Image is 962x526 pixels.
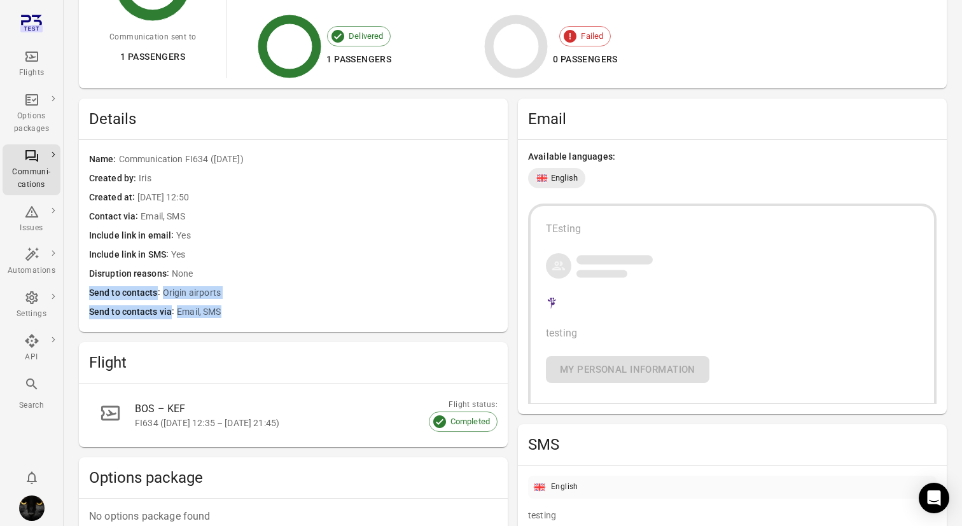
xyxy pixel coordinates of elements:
[89,153,119,167] span: Name
[139,172,498,186] span: Iris
[546,221,919,237] div: TEsting
[176,229,498,243] span: Yes
[553,52,618,67] div: 0 passengers
[342,30,390,43] span: Delivered
[551,172,578,184] span: English
[3,329,60,368] a: API
[141,210,498,224] span: Email, SMS
[528,109,937,129] h2: Email
[89,394,498,437] a: BOS – KEFFI634 ([DATE] 12:35 – [DATE] 21:45)
[3,200,60,239] a: Issues
[172,267,498,281] span: None
[89,229,176,243] span: Include link in email
[8,351,55,364] div: API
[3,88,60,139] a: Options packages
[8,222,55,235] div: Issues
[89,267,172,281] span: Disruption reasons
[546,295,558,310] img: Company logo
[8,110,55,135] div: Options packages
[89,248,171,262] span: Include link in SMS
[429,399,498,412] div: Flight status:
[135,417,467,429] div: FI634 ([DATE] 12:35 – [DATE] 21:45)
[546,327,577,339] span: testing
[8,67,55,80] div: Flights
[574,30,610,43] span: Failed
[19,495,45,521] img: images
[3,144,60,195] a: Communi-cations
[89,467,498,488] h2: Options package
[528,150,937,163] div: Available languages:
[89,210,141,224] span: Contact via
[89,109,498,129] span: Details
[89,352,498,373] h2: Flight
[14,490,50,526] button: Iris
[3,45,60,83] a: Flights
[119,153,498,167] span: Communication FI634 ([DATE])
[135,401,467,417] div: BOS – KEF
[8,265,55,277] div: Automations
[8,399,55,412] div: Search
[8,308,55,321] div: Settings
[3,286,60,324] a: Settings
[89,305,177,319] span: Send to contacts via
[137,191,498,205] span: [DATE] 12:50
[326,52,391,67] div: 1 passengers
[109,31,196,44] div: Communication sent to
[89,191,137,205] span: Created at
[3,373,60,415] button: Search
[171,248,498,262] span: Yes
[89,286,163,300] span: Send to contacts
[89,172,139,186] span: Created by
[163,286,498,300] span: Origin airports
[19,465,45,490] button: Notifications
[528,434,937,455] h2: SMS
[551,481,578,494] div: English
[8,166,55,191] div: Communi-cations
[528,509,937,522] div: testing
[528,168,585,188] div: English
[443,415,497,428] span: Completed
[919,483,949,513] div: Open Intercom Messenger
[3,243,60,281] a: Automations
[177,305,498,319] span: Email, SMS
[109,49,196,65] div: 1 passengers
[89,509,498,524] p: No options package found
